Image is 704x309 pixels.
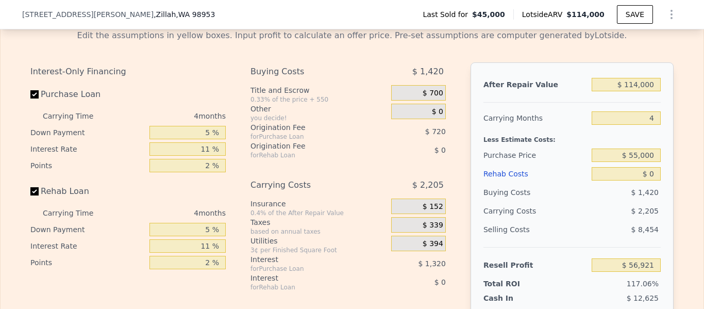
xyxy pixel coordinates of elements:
[30,90,39,99] input: Purchase Loan
[434,278,446,286] span: $ 0
[483,109,588,127] div: Carrying Months
[30,124,145,141] div: Down Payment
[250,151,365,159] div: for Rehab Loan
[423,202,443,212] span: $ 152
[250,114,387,122] div: you decide!
[423,239,443,249] span: $ 394
[250,199,387,209] div: Insurance
[423,89,443,98] span: $ 700
[250,141,365,151] div: Origination Fee
[250,227,387,236] div: based on annual taxes
[250,209,387,217] div: 0.4% of the After Repair Value
[250,236,387,246] div: Utilities
[423,9,472,20] span: Last Sold for
[522,9,566,20] span: Lotside ARV
[412,62,444,81] span: $ 1,420
[631,225,659,234] span: $ 8,454
[250,176,365,194] div: Carrying Costs
[250,254,365,265] div: Interest
[434,146,446,154] span: $ 0
[30,187,39,196] input: Rehab Loan
[250,273,365,283] div: Interest
[250,246,387,254] div: 3¢ per Finished Square Foot
[30,29,674,42] div: Edit the assumptions in yellow boxes. Input profit to calculate an offer price. Pre-set assumptio...
[250,95,387,104] div: 0.33% of the price + 550
[432,107,443,117] span: $ 0
[30,141,145,157] div: Interest Rate
[114,205,226,221] div: 4 months
[30,157,145,174] div: Points
[412,176,444,194] span: $ 2,205
[483,220,588,239] div: Selling Costs
[30,182,145,201] label: Rehab Loan
[250,265,365,273] div: for Purchase Loan
[250,283,365,291] div: for Rehab Loan
[250,217,387,227] div: Taxes
[43,205,110,221] div: Carrying Time
[472,9,505,20] span: $45,000
[30,254,145,271] div: Points
[483,127,661,146] div: Less Estimate Costs:
[483,146,588,165] div: Purchase Price
[22,9,154,20] span: [STREET_ADDRESS][PERSON_NAME]
[483,256,588,274] div: Resell Profit
[566,10,605,19] span: $114,000
[30,221,145,238] div: Down Payment
[483,183,588,202] div: Buying Costs
[250,62,365,81] div: Buying Costs
[418,259,445,268] span: $ 1,320
[483,202,548,220] div: Carrying Costs
[176,10,215,19] span: , WA 98953
[154,9,215,20] span: , Zillah
[30,85,145,104] label: Purchase Loan
[661,4,682,25] button: Show Options
[483,75,588,94] div: After Repair Value
[250,104,387,114] div: Other
[631,207,659,215] span: $ 2,205
[250,85,387,95] div: Title and Escrow
[627,280,659,288] span: 117.06%
[30,238,145,254] div: Interest Rate
[627,294,659,302] span: $ 12,625
[483,293,548,303] div: Cash In
[483,279,548,289] div: Total ROI
[423,221,443,230] span: $ 339
[43,108,110,124] div: Carrying Time
[483,165,588,183] div: Rehab Costs
[114,108,226,124] div: 4 months
[631,188,659,197] span: $ 1,420
[617,5,653,24] button: SAVE
[425,127,446,136] span: $ 720
[250,122,365,133] div: Origination Fee
[30,62,226,81] div: Interest-Only Financing
[250,133,365,141] div: for Purchase Loan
